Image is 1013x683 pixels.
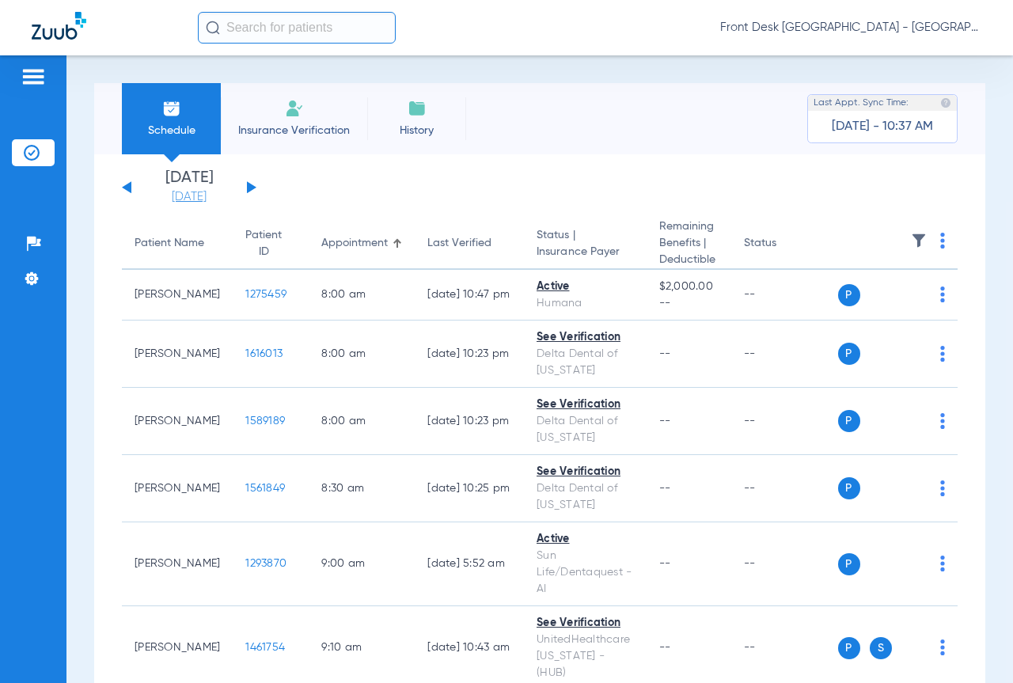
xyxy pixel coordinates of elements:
img: Manual Insurance Verification [285,99,304,118]
span: 1589189 [245,415,285,427]
div: Patient ID [245,227,296,260]
img: Schedule [162,99,181,118]
img: Zuub Logo [32,12,86,40]
td: [DATE] 10:23 PM [415,388,524,455]
span: S [870,637,892,659]
img: History [408,99,427,118]
span: -- [659,348,671,359]
span: P [838,343,860,365]
td: [PERSON_NAME] [122,455,233,522]
td: 8:00 AM [309,388,415,455]
div: Appointment [321,235,388,252]
td: -- [731,388,838,455]
td: [PERSON_NAME] [122,270,233,321]
td: -- [731,270,838,321]
div: See Verification [537,615,634,632]
span: Front Desk [GEOGRAPHIC_DATA] - [GEOGRAPHIC_DATA] | My Community Dental Centers [720,20,981,36]
th: Status | [524,218,647,270]
img: group-dot-blue.svg [940,556,945,571]
td: -- [731,522,838,606]
div: Patient Name [135,235,204,252]
div: Patient ID [245,227,282,260]
img: hamburger-icon [21,67,46,86]
span: -- [659,295,719,312]
span: Schedule [134,123,209,138]
div: See Verification [537,464,634,480]
div: Delta Dental of [US_STATE] [537,413,634,446]
td: 9:00 AM [309,522,415,606]
div: Appointment [321,235,402,252]
input: Search for patients [198,12,396,44]
div: Patient Name [135,235,220,252]
td: -- [731,455,838,522]
span: [DATE] - 10:37 AM [832,119,933,135]
span: 1616013 [245,348,283,359]
span: Insurance Verification [233,123,355,138]
span: P [838,410,860,432]
span: -- [659,415,671,427]
span: P [838,637,860,659]
th: Status [731,218,838,270]
span: P [838,553,860,575]
td: [DATE] 10:25 PM [415,455,524,522]
td: 8:00 AM [309,321,415,388]
div: See Verification [537,397,634,413]
div: Sun Life/Dentaquest - AI [537,548,634,598]
div: Delta Dental of [US_STATE] [537,346,634,379]
span: 1461754 [245,642,285,653]
span: -- [659,483,671,494]
div: Active [537,279,634,295]
span: 1561849 [245,483,285,494]
div: Active [537,531,634,548]
div: UnitedHealthcare [US_STATE] - (HUB) [537,632,634,681]
div: Humana [537,295,634,312]
td: [PERSON_NAME] [122,522,233,606]
span: P [838,284,860,306]
td: [DATE] 10:23 PM [415,321,524,388]
span: P [838,477,860,499]
img: group-dot-blue.svg [940,346,945,362]
span: -- [659,558,671,569]
span: Insurance Payer [537,244,634,260]
td: [DATE] 10:47 PM [415,270,524,321]
td: [DATE] 5:52 AM [415,522,524,606]
span: -- [659,642,671,653]
td: 8:00 AM [309,270,415,321]
td: [PERSON_NAME] [122,321,233,388]
li: [DATE] [142,170,237,205]
div: Last Verified [427,235,511,252]
th: Remaining Benefits | [647,218,731,270]
span: History [379,123,454,138]
img: group-dot-blue.svg [940,286,945,302]
img: group-dot-blue.svg [940,480,945,496]
img: group-dot-blue.svg [940,413,945,429]
div: Last Verified [427,235,491,252]
img: Search Icon [206,21,220,35]
div: Delta Dental of [US_STATE] [537,480,634,514]
span: $2,000.00 [659,279,719,295]
a: [DATE] [142,189,237,205]
div: See Verification [537,329,634,346]
td: -- [731,321,838,388]
span: 1293870 [245,558,286,569]
img: last sync help info [940,97,951,108]
span: 1275459 [245,289,286,300]
img: group-dot-blue.svg [940,233,945,249]
td: [PERSON_NAME] [122,388,233,455]
span: Last Appt. Sync Time: [814,95,909,111]
span: Deductible [659,252,719,268]
img: filter.svg [911,233,927,249]
iframe: Chat Widget [934,607,1013,683]
td: 8:30 AM [309,455,415,522]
